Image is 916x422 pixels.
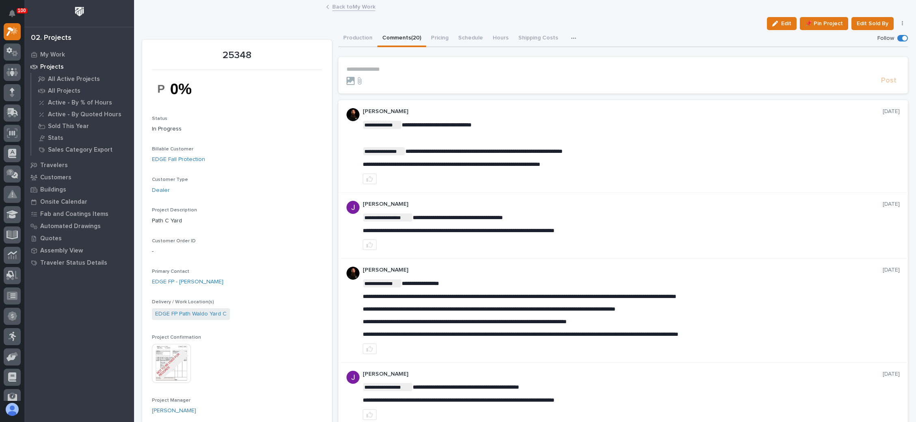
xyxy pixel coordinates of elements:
span: Customer Type [152,177,188,182]
button: Pricing [426,30,453,47]
p: Travelers [40,162,68,169]
p: Quotes [40,235,62,242]
button: Hours [488,30,513,47]
p: Active - By % of Hours [48,99,112,107]
img: Workspace Logo [72,4,87,19]
button: like this post [363,344,377,354]
button: Comments (20) [377,30,426,47]
button: Production [338,30,377,47]
img: zmKUmRVDQjmBLfnAs97p [346,108,359,121]
img: ACg8ocLB2sBq07NhafZLDpfZztpbDqa4HYtD3rBf5LhdHf4k=s96-c [346,201,359,214]
span: Edit [781,20,791,27]
p: 25348 [152,50,322,61]
a: Active - By Quoted Hours [31,109,134,120]
a: My Work [24,48,134,61]
button: 📌 Pin Project [800,17,848,30]
a: Fab and Coatings Items [24,208,134,220]
a: Quotes [24,232,134,244]
p: Customers [40,174,71,181]
p: [DATE] [883,201,900,208]
p: [PERSON_NAME] [363,108,883,115]
img: zmKUmRVDQjmBLfnAs97p [346,267,359,280]
a: EDGE FP - [PERSON_NAME] [152,278,223,286]
span: Status [152,116,167,121]
p: Buildings [40,186,66,194]
p: Traveler Status Details [40,259,107,267]
a: Automated Drawings [24,220,134,232]
span: Project Description [152,208,197,213]
button: like this post [363,174,377,184]
a: Active - By % of Hours [31,97,134,108]
span: 📌 Pin Project [805,19,843,28]
button: Schedule [453,30,488,47]
a: Stats [31,132,134,144]
a: Onsite Calendar [24,196,134,208]
a: Buildings [24,183,134,196]
a: EDGE Fall Protection [152,155,205,164]
span: Post [881,76,897,85]
p: Fab and Coatings Items [40,211,108,218]
button: Notifications [4,5,21,22]
p: [PERSON_NAME] [363,201,883,208]
a: Projects [24,61,134,73]
a: Assembly View [24,244,134,257]
p: Automated Drawings [40,223,101,230]
p: [DATE] [883,371,900,378]
p: Follow [877,35,894,42]
a: [PERSON_NAME] [152,407,196,415]
p: Stats [48,135,63,142]
button: like this post [363,239,377,250]
button: Post [878,76,900,85]
p: [DATE] [883,108,900,115]
p: Active - By Quoted Hours [48,111,121,118]
a: EDGE FP Path Waldo Yard C [155,310,227,318]
p: All Active Projects [48,76,100,83]
span: Edit Sold By [857,19,888,28]
p: 100 [18,8,26,13]
p: [DATE] [883,267,900,274]
p: [PERSON_NAME] [363,371,883,378]
span: Project Manager [152,398,191,403]
span: Primary Contact [152,269,189,274]
span: Project Confirmation [152,335,201,340]
p: Projects [40,63,64,71]
a: Traveler Status Details [24,257,134,269]
a: Dealer [152,186,170,195]
p: Path C Yard [152,217,322,225]
p: All Projects [48,87,80,95]
div: Notifications100 [10,10,21,23]
button: users-avatar [4,401,21,418]
p: - [152,247,322,256]
p: My Work [40,51,65,59]
a: Back toMy Work [332,2,375,11]
button: Edit Sold By [851,17,894,30]
a: All Projects [31,85,134,96]
span: Billable Customer [152,147,193,152]
a: Sold This Year [31,120,134,132]
p: [PERSON_NAME] [363,267,883,274]
p: Onsite Calendar [40,198,87,206]
p: Sold This Year [48,123,89,130]
button: like this post [363,409,377,420]
p: In Progress [152,125,322,133]
button: Edit [767,17,797,30]
div: 02. Projects [31,34,71,43]
button: Shipping Costs [513,30,563,47]
a: All Active Projects [31,73,134,85]
p: Assembly View [40,247,83,255]
span: Customer Order ID [152,239,196,244]
a: Customers [24,171,134,183]
a: Travelers [24,159,134,171]
img: UAYU1DVfTmCiErqHAV9uCImmBOzd7hHuMIEdxYCZQTg [152,75,213,103]
p: Sales Category Export [48,146,113,154]
span: Delivery / Work Location(s) [152,300,214,305]
img: ACg8ocLB2sBq07NhafZLDpfZztpbDqa4HYtD3rBf5LhdHf4k=s96-c [346,371,359,384]
a: Sales Category Export [31,144,134,155]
